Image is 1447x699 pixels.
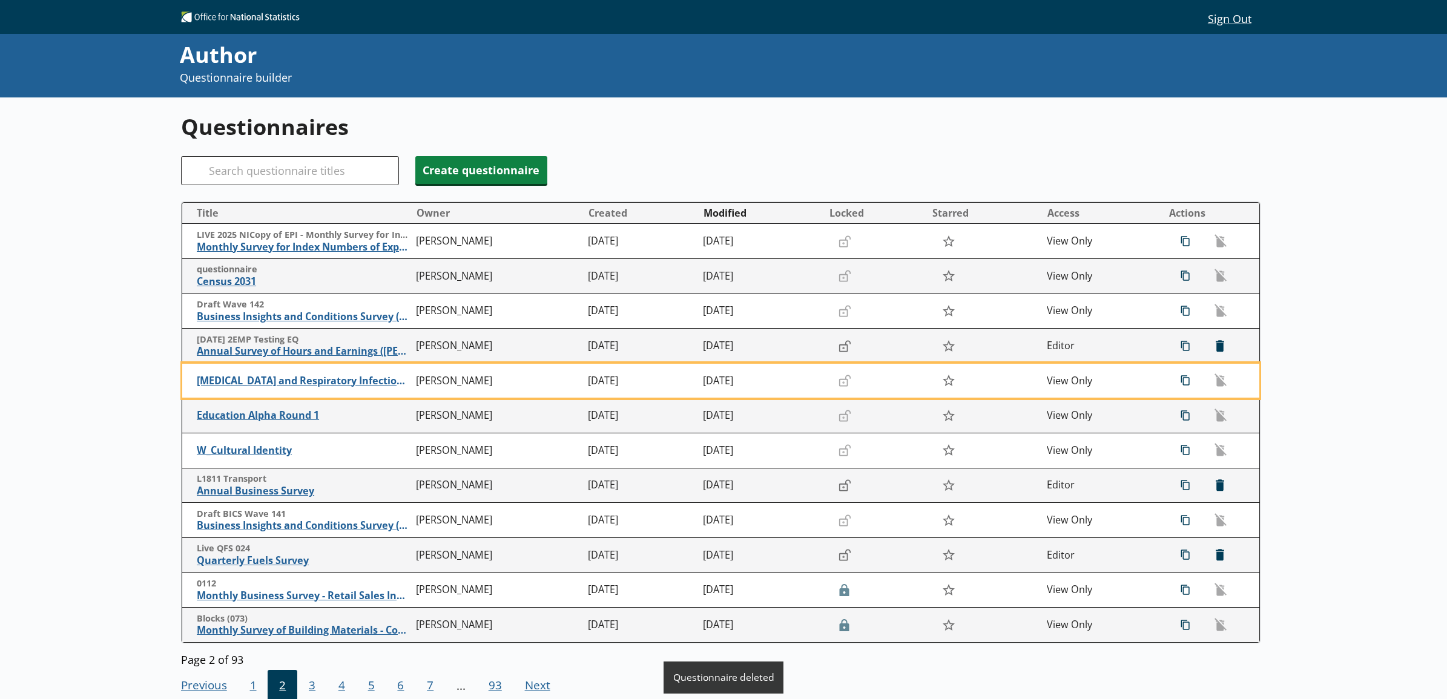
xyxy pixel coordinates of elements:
[698,468,824,503] td: [DATE]
[698,608,824,643] td: [DATE]
[411,363,583,398] td: [PERSON_NAME]
[1042,398,1156,433] td: View Only
[935,300,961,323] button: Star
[698,433,824,468] td: [DATE]
[197,310,410,323] span: Business Insights and Conditions Survey (BICS)
[673,671,774,684] div: Questionnaire deleted
[583,294,697,329] td: [DATE]
[583,433,697,468] td: [DATE]
[583,398,697,433] td: [DATE]
[583,259,697,294] td: [DATE]
[411,398,583,433] td: [PERSON_NAME]
[825,203,926,223] button: Locked
[1156,203,1259,224] th: Actions
[698,224,824,259] td: [DATE]
[1042,294,1156,329] td: View Only
[698,329,824,364] td: [DATE]
[583,573,697,608] td: [DATE]
[197,554,410,567] span: Quarterly Fuels Survey
[411,224,583,259] td: [PERSON_NAME]
[197,444,410,457] span: W_Cultural Identity
[698,363,824,398] td: [DATE]
[1042,537,1156,573] td: Editor
[411,573,583,608] td: [PERSON_NAME]
[197,589,410,602] span: Monthly Business Survey - Retail Sales Index
[411,503,583,538] td: [PERSON_NAME]
[583,224,697,259] td: [DATE]
[1198,8,1261,28] button: Sign Out
[935,613,961,636] button: Star
[411,468,583,503] td: [PERSON_NAME]
[928,203,1041,223] button: Starred
[583,468,697,503] td: [DATE]
[935,508,961,531] button: Star
[197,613,410,625] span: Blocks (073)
[832,545,857,565] button: Lock
[1042,329,1156,364] td: Editor
[197,229,410,241] span: LIVE 2025 NICopy of EPI - Monthly Survey for Index Numbers of Export Prices - Price Quotation Retur
[197,578,410,589] span: 0112
[935,369,961,392] button: Star
[832,475,857,496] button: Lock
[935,474,961,497] button: Star
[187,203,411,223] button: Title
[411,608,583,643] td: [PERSON_NAME]
[935,543,961,566] button: Star
[197,375,410,387] span: [MEDICAL_DATA] and Respiratory Infections Survey
[1042,608,1156,643] td: View Only
[197,409,410,422] span: Education Alpha Round 1
[181,649,1261,666] div: Page 2 of 93
[698,259,824,294] td: [DATE]
[935,404,961,427] button: Star
[698,537,824,573] td: [DATE]
[935,264,961,287] button: Star
[180,70,978,85] p: Questionnaire builder
[698,503,824,538] td: [DATE]
[197,299,410,310] span: Draft Wave 142
[699,203,823,223] button: Modified
[197,241,410,254] span: Monthly Survey for Index Numbers of Export Prices - Price Quotation Return
[583,503,697,538] td: [DATE]
[698,294,824,329] td: [DATE]
[583,537,697,573] td: [DATE]
[935,334,961,357] button: Star
[1042,224,1156,259] td: View Only
[1042,503,1156,538] td: View Only
[412,203,582,223] button: Owner
[698,573,824,608] td: [DATE]
[197,334,410,346] span: [DATE] 2EMP Testing EQ
[1042,363,1156,398] td: View Only
[583,363,697,398] td: [DATE]
[197,275,410,288] span: Census 2031
[197,485,410,497] span: Annual Business Survey
[197,624,410,637] span: Monthly Survey of Building Materials - Concrete Building Blocks
[583,608,697,643] td: [DATE]
[1042,573,1156,608] td: View Only
[181,156,399,185] input: Search questionnaire titles
[583,329,697,364] td: [DATE]
[1043,203,1156,223] button: Access
[935,439,961,462] button: Star
[1042,259,1156,294] td: View Only
[415,156,547,184] button: Create questionnaire
[197,473,410,485] span: L1811 Transport
[935,230,961,253] button: Star
[935,579,961,602] button: Star
[197,264,410,275] span: questionnaire
[197,508,410,520] span: Draft BICS Wave 141
[411,537,583,573] td: [PERSON_NAME]
[1042,433,1156,468] td: View Only
[180,40,978,70] div: Author
[411,329,583,364] td: [PERSON_NAME]
[698,398,824,433] td: [DATE]
[197,543,410,554] span: Live QFS 024
[181,112,1261,142] h1: Questionnaires
[411,294,583,329] td: [PERSON_NAME]
[832,336,857,356] button: Lock
[197,345,410,358] span: Annual Survey of Hours and Earnings ([PERSON_NAME])
[411,433,583,468] td: [PERSON_NAME]
[197,519,410,532] span: Business Insights and Conditions Survey (BICS)
[584,203,697,223] button: Created
[411,259,583,294] td: [PERSON_NAME]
